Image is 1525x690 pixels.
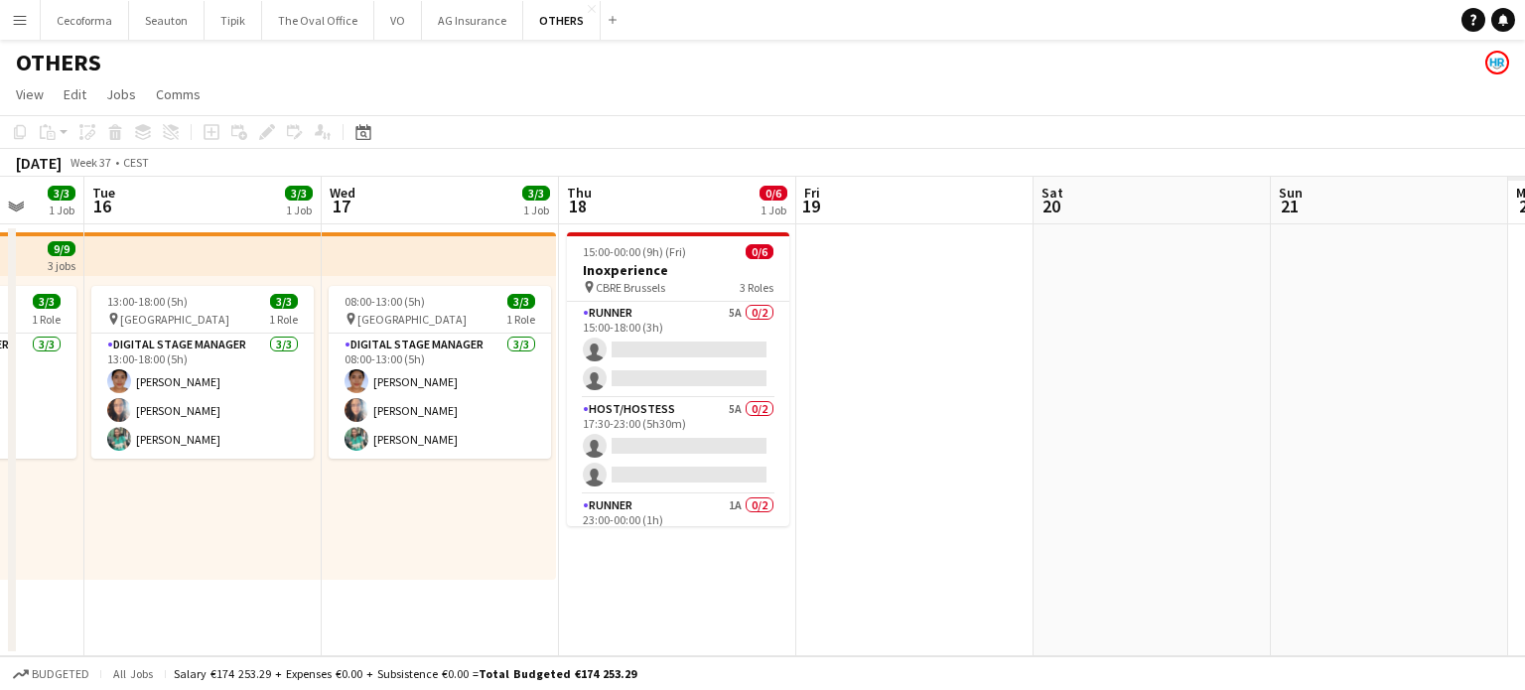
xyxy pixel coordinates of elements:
a: View [8,81,52,107]
button: AG Insurance [422,1,523,40]
span: All jobs [109,666,157,681]
button: The Oval Office [262,1,374,40]
button: Cecoforma [41,1,129,40]
a: Comms [148,81,208,107]
button: VO [374,1,422,40]
span: Comms [156,85,201,103]
div: CEST [123,155,149,170]
span: View [16,85,44,103]
span: Total Budgeted €174 253.29 [479,666,636,681]
button: Tipik [205,1,262,40]
button: Seauton [129,1,205,40]
div: [DATE] [16,153,62,173]
span: Week 37 [66,155,115,170]
span: Edit [64,85,86,103]
button: Budgeted [10,663,92,685]
div: Salary €174 253.29 + Expenses €0.00 + Subsistence €0.00 = [174,666,636,681]
a: Edit [56,81,94,107]
a: Jobs [98,81,144,107]
button: OTHERS [523,1,601,40]
app-user-avatar: HR Team [1485,51,1509,74]
span: Budgeted [32,667,89,681]
span: Jobs [106,85,136,103]
h1: OTHERS [16,48,101,77]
